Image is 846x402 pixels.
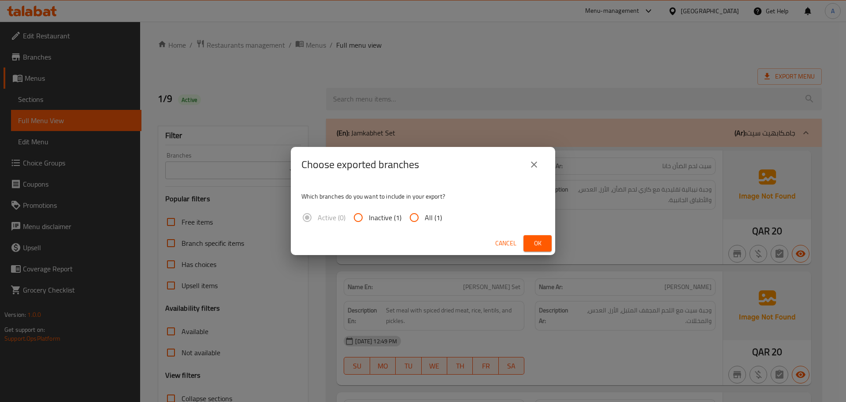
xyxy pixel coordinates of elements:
span: Ok [531,238,545,249]
h2: Choose exported branches [301,158,419,172]
button: Ok [523,235,552,252]
span: Cancel [495,238,516,249]
span: Inactive (1) [369,212,401,223]
button: close [523,154,545,175]
span: Active (0) [318,212,345,223]
span: All (1) [425,212,442,223]
p: Which branches do you want to include in your export? [301,192,545,201]
button: Cancel [492,235,520,252]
